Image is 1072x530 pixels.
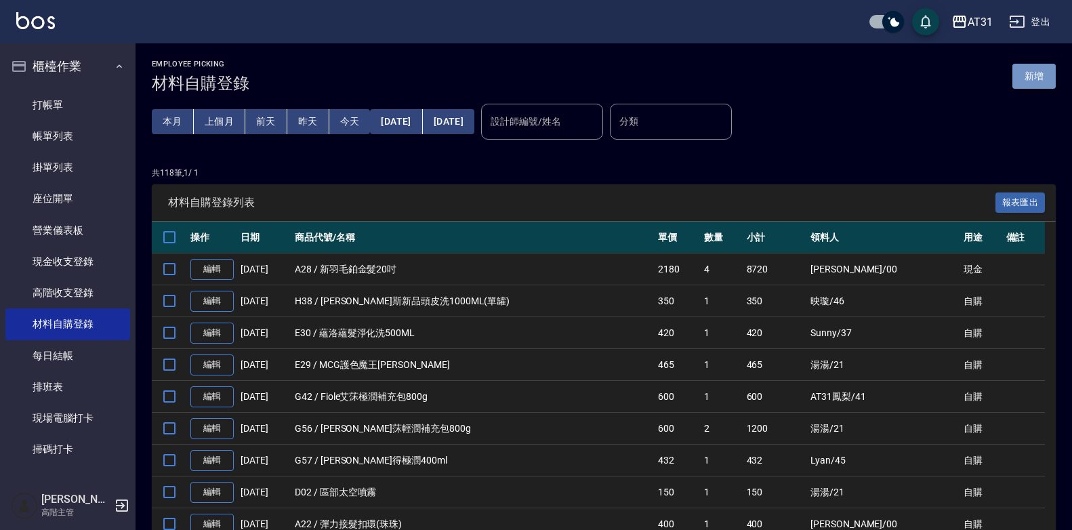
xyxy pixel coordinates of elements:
td: 150 [743,476,808,508]
th: 日期 [237,222,291,253]
td: 自購 [960,476,1002,508]
a: 編輯 [190,259,234,280]
td: 1 [701,381,743,413]
td: AT31鳳梨 /41 [807,381,960,413]
th: 單價 [655,222,701,253]
th: 數量 [701,222,743,253]
a: 掃碼打卡 [5,434,130,465]
td: [DATE] [237,381,291,413]
th: 領料人 [807,222,960,253]
button: [DATE] [423,109,474,134]
td: 465 [743,349,808,381]
td: 自購 [960,381,1002,413]
a: 報表匯出 [995,195,1046,208]
td: 1 [701,349,743,381]
td: 600 [655,413,701,445]
a: 座位開單 [5,183,130,214]
a: 編輯 [190,450,234,471]
td: [DATE] [237,476,291,508]
td: [DATE] [237,445,291,476]
a: 掛單列表 [5,152,130,183]
td: 350 [743,285,808,317]
button: 櫃檯作業 [5,49,130,84]
td: 1 [701,317,743,349]
td: 350 [655,285,701,317]
td: H38 / [PERSON_NAME]斯新品頭皮洗1000ML(單罐) [291,285,655,317]
td: 420 [655,317,701,349]
a: 現場電腦打卡 [5,403,130,434]
td: 自購 [960,285,1002,317]
h5: [PERSON_NAME] [41,493,110,506]
td: 432 [655,445,701,476]
a: 打帳單 [5,89,130,121]
th: 用途 [960,222,1002,253]
img: Person [11,492,38,519]
button: 新增 [1012,64,1056,89]
td: 1 [701,476,743,508]
th: 小計 [743,222,808,253]
a: 現金收支登錄 [5,246,130,277]
td: E30 / 蘊洛蘊髮淨化洗500ML [291,317,655,349]
a: 新增 [1012,69,1056,82]
td: 465 [655,349,701,381]
a: 排班表 [5,371,130,403]
a: 每日結帳 [5,340,130,371]
button: AT31 [946,8,998,36]
td: 自購 [960,445,1002,476]
button: 上個月 [194,109,245,134]
a: 編輯 [190,291,234,312]
span: 材料自購登錄列表 [168,196,995,209]
a: 編輯 [190,323,234,344]
button: [DATE] [370,109,422,134]
td: G56 / [PERSON_NAME]莯輕潤補充包800g [291,413,655,445]
td: [DATE] [237,349,291,381]
td: [DATE] [237,285,291,317]
a: 營業儀表板 [5,215,130,246]
td: 150 [655,476,701,508]
td: E29 / MCG護色魔王[PERSON_NAME] [291,349,655,381]
a: 編輯 [190,482,234,503]
a: 編輯 [190,386,234,407]
td: 8720 [743,253,808,285]
div: AT31 [968,14,993,30]
td: 4 [701,253,743,285]
button: 昨天 [287,109,329,134]
td: 600 [743,381,808,413]
button: 本月 [152,109,194,134]
td: 自購 [960,317,1002,349]
td: 自購 [960,413,1002,445]
td: 1 [701,285,743,317]
td: G57 / [PERSON_NAME]得極潤400ml [291,445,655,476]
img: Logo [16,12,55,29]
button: 登出 [1004,9,1056,35]
a: 編輯 [190,354,234,375]
td: [DATE] [237,253,291,285]
button: 今天 [329,109,371,134]
a: 高階收支登錄 [5,277,130,308]
button: 前天 [245,109,287,134]
th: 備註 [1003,222,1045,253]
td: Sunny /37 [807,317,960,349]
th: 商品代號/名稱 [291,222,655,253]
td: G42 / Fiole艾莯極潤補充包800g [291,381,655,413]
td: 湯湯 /21 [807,349,960,381]
td: [DATE] [237,413,291,445]
a: 編輯 [190,418,234,439]
h2: Employee Picking [152,60,249,68]
td: 2 [701,413,743,445]
p: 共 118 筆, 1 / 1 [152,167,1056,179]
td: Lyan /45 [807,445,960,476]
td: 映璇 /46 [807,285,960,317]
button: 報表匯出 [995,192,1046,213]
th: 操作 [187,222,237,253]
td: 自購 [960,349,1002,381]
td: 420 [743,317,808,349]
td: 1 [701,445,743,476]
td: 湯湯 /21 [807,476,960,508]
td: 600 [655,381,701,413]
td: [DATE] [237,317,291,349]
p: 高階主管 [41,506,110,518]
h3: 材料自購登錄 [152,74,249,93]
td: [PERSON_NAME] /00 [807,253,960,285]
td: 現金 [960,253,1002,285]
